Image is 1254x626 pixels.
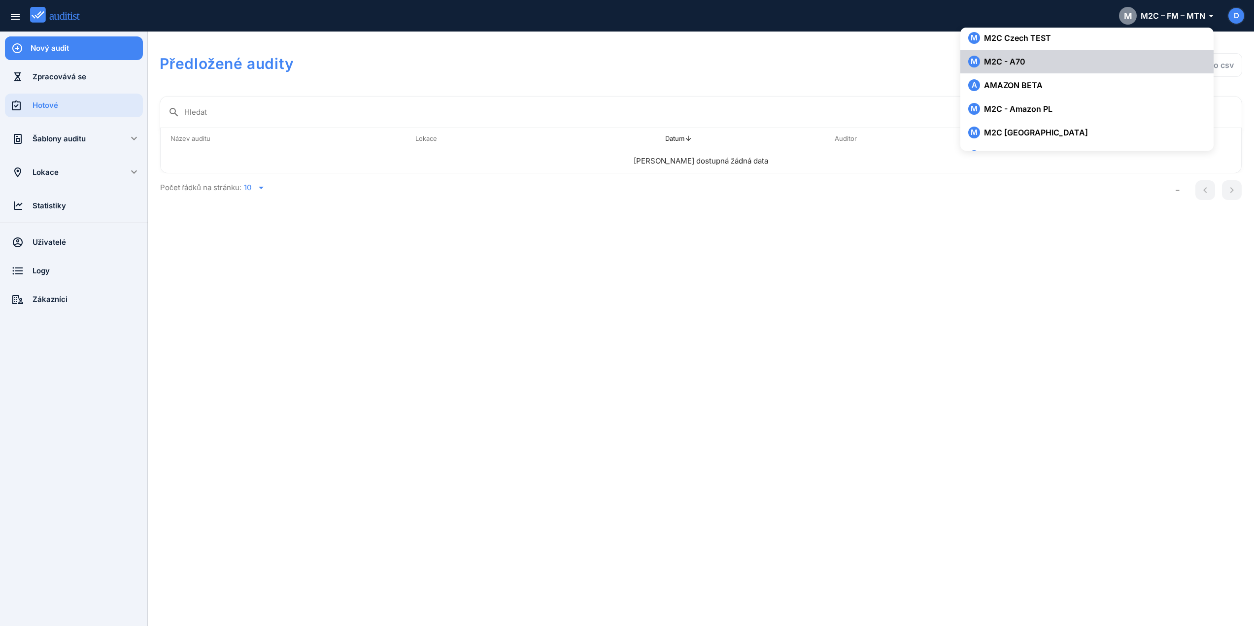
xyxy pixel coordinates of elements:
div: Statistiky [33,200,143,211]
i: arrow_drop_down [255,182,267,194]
button: MM2C [GEOGRAPHIC_DATA] [960,121,1214,144]
i: arrow_drop_down_outlined [1205,10,1213,22]
span: A [968,80,980,91]
i: arrow_upward [684,134,692,142]
button: MM2C – FM – MTN [1111,4,1220,28]
div: Hotové [33,100,143,111]
button: AAMAZON BETA [960,73,1214,97]
a: Zákazníci [5,288,143,311]
td: [PERSON_NAME] dostupná žádná data [161,149,1241,173]
th: Lokace: Not sorted. Activate to sort ascending. [406,128,584,149]
span: M [968,127,980,138]
div: M2C - A50 [968,150,1206,162]
span: D [1234,10,1239,22]
a: Zpracovává se [5,65,143,89]
a: Logy [5,259,143,283]
th: Auditor: Not sorted. Activate to sort ascending. [825,128,1005,149]
div: Lokace [33,167,115,178]
button: MM2C - Amazon PL [960,97,1214,121]
span: M [968,33,980,43]
div: 10 [244,183,251,192]
a: Statistiky [5,194,143,218]
div: Nový audit [31,43,143,54]
div: Šablony auditu [33,133,115,144]
th: : Not sorted. [584,128,655,149]
a: Lokace [5,161,115,184]
div: Logy [33,265,143,276]
div: – [1176,185,1180,196]
div: Uživatelé [33,237,143,248]
h1: Předložené audity [160,53,809,74]
button: D [1227,7,1245,25]
div: Zákazníci [33,294,143,305]
button: M2C - A50 [960,144,1214,168]
div: M2C [GEOGRAPHIC_DATA] [968,127,1206,138]
input: Hledat [184,104,1234,120]
a: Šablony auditu [5,127,115,151]
a: Uživatelé [5,231,143,254]
div: M2C Czech TEST [968,32,1206,44]
div: AMAZON BETA [968,79,1206,91]
a: Hotové [5,94,143,117]
th: Název auditu: Not sorted. Activate to sort ascending. [161,128,406,149]
img: auditist_logo_new.svg [30,7,89,23]
span: M [968,103,980,114]
div: M2C – FM – MTN [1119,7,1213,25]
i: keyboard_arrow_down [128,132,140,144]
div: Počet řádků na stránku: [160,173,1150,202]
div: Zpracovává se [33,71,143,82]
span: M [968,56,980,67]
button: MM2C Czech TEST [960,26,1214,50]
span: M [1124,9,1132,23]
div: M2C - A70 [968,56,1206,67]
div: M2C - Amazon PL [968,103,1206,115]
th: Datum: Sorted descending. Activate to remove sorting. [655,128,825,149]
i: search [168,106,180,118]
button: MM2C - A70 [960,50,1214,73]
i: menu [9,11,21,23]
i: keyboard_arrow_down [128,166,140,178]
